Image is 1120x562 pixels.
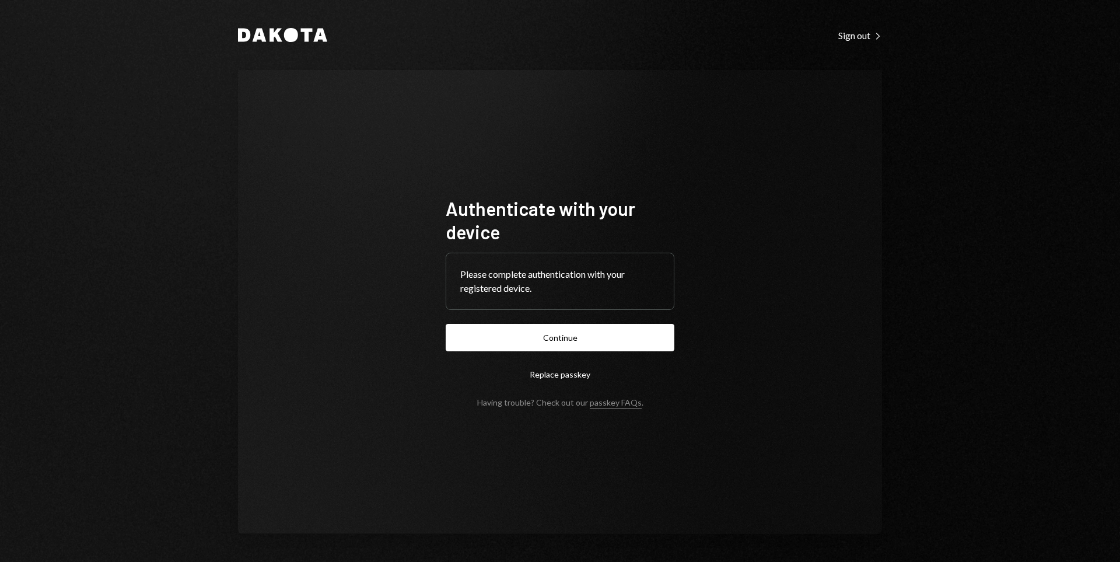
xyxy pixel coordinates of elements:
[838,29,882,41] a: Sign out
[477,397,643,407] div: Having trouble? Check out our .
[446,361,674,388] button: Replace passkey
[838,30,882,41] div: Sign out
[446,197,674,243] h1: Authenticate with your device
[460,267,660,295] div: Please complete authentication with your registered device.
[590,397,642,409] a: passkey FAQs
[446,324,674,351] button: Continue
